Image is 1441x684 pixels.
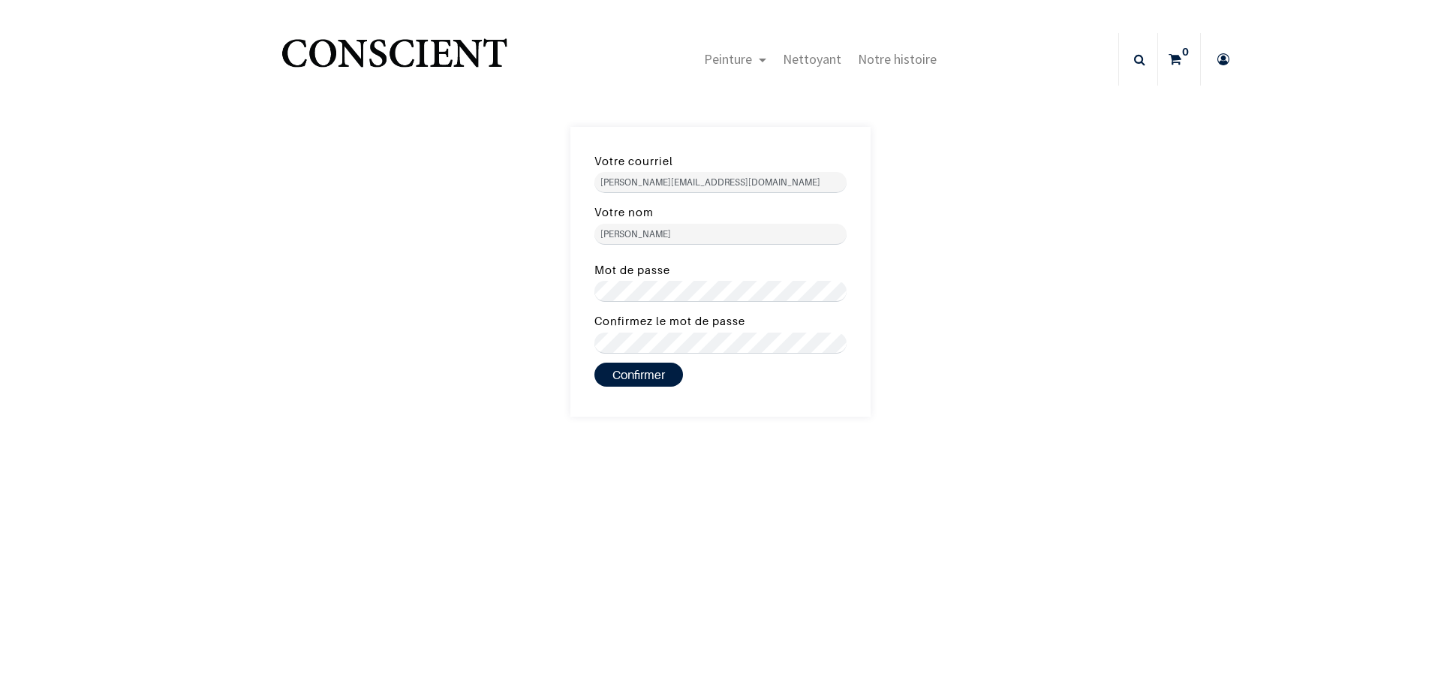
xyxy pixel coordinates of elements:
span: Nettoyant [783,50,841,68]
a: Peinture [696,33,775,86]
a: Logo of Conscient [278,30,510,89]
span: Notre histoire [858,50,937,68]
a: 0 [1158,33,1200,86]
label: Confirmez le mot de passe [594,312,745,331]
iframe: Tidio Chat [1364,587,1434,658]
img: Conscient [278,30,510,89]
input: ex. John Doe [594,224,847,245]
label: Mot de passe [594,261,670,280]
sup: 0 [1178,44,1193,59]
label: Votre courriel [594,152,673,171]
span: Peinture [704,50,752,68]
label: Votre nom [594,203,654,222]
button: Confirmer [594,363,683,387]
